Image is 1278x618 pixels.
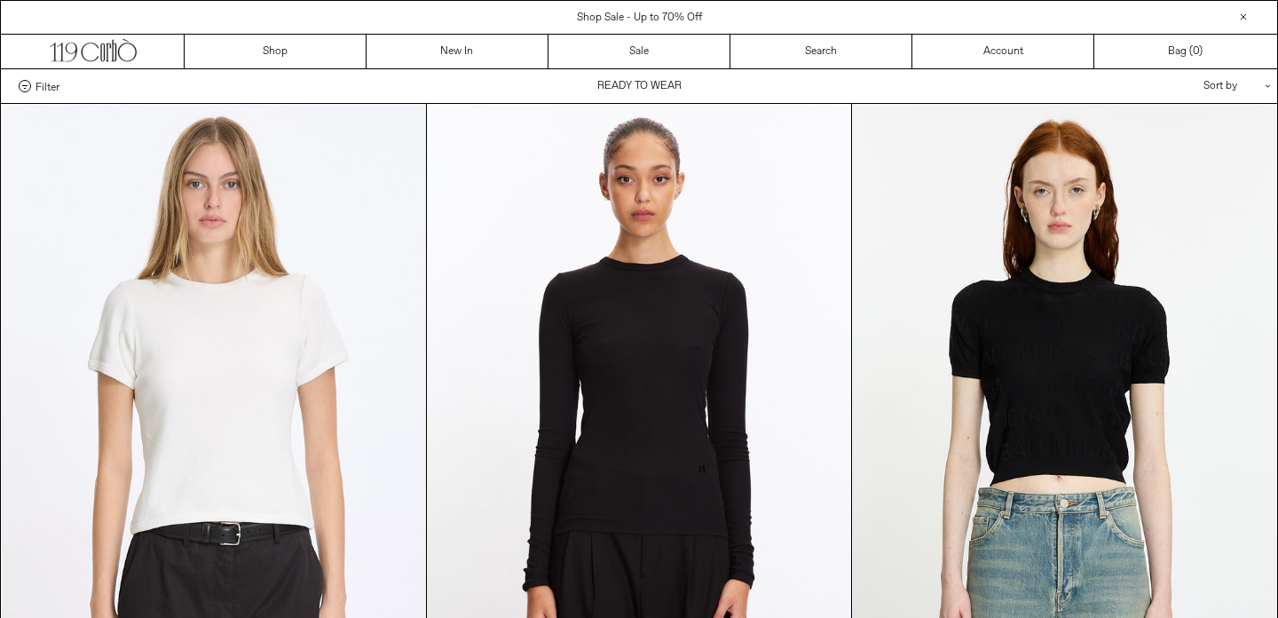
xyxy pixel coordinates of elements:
a: Sale [548,35,730,68]
span: ) [1193,44,1203,59]
a: Search [730,35,912,68]
a: Shop [185,35,367,68]
a: New In [367,35,548,68]
a: Shop Sale - Up to 70% Off [577,11,702,25]
div: Sort by [1100,69,1259,103]
a: Bag () [1094,35,1276,68]
span: Filter [35,80,59,92]
a: Account [912,35,1094,68]
span: 0 [1193,44,1199,59]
